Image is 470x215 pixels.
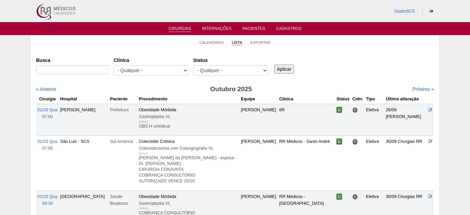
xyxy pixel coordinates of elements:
a: « Anterior [36,86,56,92]
span: 01/10 Qua [37,139,57,144]
i: Sair [430,9,433,13]
td: São Luiz - SCS [59,136,109,191]
th: Clínica [278,94,335,104]
a: 01/10 Qua 07:00 [37,139,57,151]
th: Cobr. [351,94,365,104]
span: 09:30 [42,201,53,206]
span: Consultório [352,107,358,113]
td: RR Médicos - Santo André [278,136,335,191]
th: Status [335,94,351,104]
a: Cirurgias [169,26,191,32]
h3: Outubro 2025 [132,84,331,94]
span: Confirmada [336,194,342,200]
th: Equipe [239,94,278,104]
a: Pacientes [242,26,265,33]
th: Paciente [109,94,138,104]
td: 6R [278,104,335,135]
p: [PERSON_NAME] da [PERSON_NAME] - esposa - Dr. [PERSON_NAME] CIRURGIA CONJUNTA COBRANÇA CONSULTÓRI... [139,155,238,184]
label: Clínica [114,57,188,64]
label: Busca [36,57,109,64]
a: Exportar [250,40,271,45]
td: Eletiva [365,104,384,135]
span: Consultório [352,194,358,200]
th: Hospital [59,94,109,104]
a: Lista [232,40,242,45]
p: OBS H umbilical [139,123,238,129]
input: Digite os termos que você deseja procurar. [36,65,109,74]
th: Última alteração [385,94,427,104]
div: [editar] [139,150,148,157]
span: 07:00 [42,146,53,151]
a: Calendário [200,40,224,45]
div: Saúde Bradesco [110,193,136,207]
input: Aplicar [274,65,294,73]
a: Próximo » [413,86,434,92]
a: Internações [202,26,232,33]
span: Consultório [352,139,358,145]
div: Colecistectomia com Colangiografia VL [139,145,238,152]
a: GastroSCS [394,9,415,14]
a: Cadastros [276,26,302,33]
span: 07:00 [42,114,53,119]
a: Editar [428,194,433,199]
span: Confirmada [336,138,342,145]
div: Sul América [110,138,136,145]
div: Prefeitura [110,106,136,113]
td: 30/09 Cirurgias RR [385,136,427,191]
label: Status [193,57,268,64]
td: [PERSON_NAME] [239,136,278,191]
span: 01/10 Qua [37,107,57,112]
a: Editar [428,139,433,144]
div: Gastroplastia VL [139,113,238,120]
td: Colecistite Crônica [137,136,239,191]
td: Eletiva [365,136,384,191]
td: [PERSON_NAME] [59,104,109,135]
th: Cirurgia [36,94,59,104]
td: [PERSON_NAME] [239,104,278,135]
span: Confirmada [336,107,342,113]
td: 26/09 [PERSON_NAME] [385,104,427,135]
div: [editar] [139,205,148,212]
a: Editar [428,107,433,112]
th: Tipo [365,94,384,104]
td: Obesidade Mórbida [137,104,239,135]
th: Procedimento [137,94,239,104]
div: Gastroplastia VL [139,200,238,207]
a: 01/10 Qua 07:00 [37,107,57,119]
span: 01/10 Qua [37,194,57,199]
div: [editar] [139,118,148,125]
a: 01/10 Qua 09:30 [37,194,57,206]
